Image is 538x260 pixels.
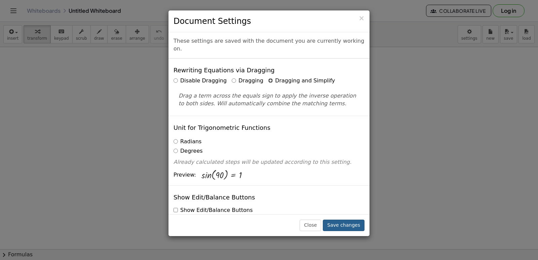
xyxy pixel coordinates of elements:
div: These settings are saved with the document you are currently working on. [168,32,370,59]
label: Dragging [232,77,263,85]
span: Preview: [174,171,196,179]
label: Disable Dragging [174,77,227,85]
input: Disable Dragging [174,78,178,83]
input: Radians [174,139,178,144]
h4: Rewriting Equations via Dragging [174,67,275,74]
p: Already calculated steps will be updated according to this setting. [174,158,364,166]
input: Dragging and Simplify [268,78,273,83]
input: Degrees [174,149,178,153]
h4: Unit for Trigonometric Functions [174,124,270,131]
label: Show Edit/Balance Buttons [174,207,253,214]
h4: Show Edit/Balance Buttons [174,194,255,201]
button: Close [358,15,364,22]
h3: Document Settings [174,15,364,27]
p: Drag a term across the equals sign to apply the inverse operation to both sides. Will automatical... [179,92,359,108]
input: Dragging [232,78,236,83]
label: Dragging and Simplify [268,77,335,85]
span: × [358,14,364,22]
button: Save changes [323,220,364,231]
label: Radians [174,138,201,146]
input: Show Edit/Balance Buttons [174,208,178,212]
button: Close [300,220,321,231]
label: Degrees [174,147,203,155]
